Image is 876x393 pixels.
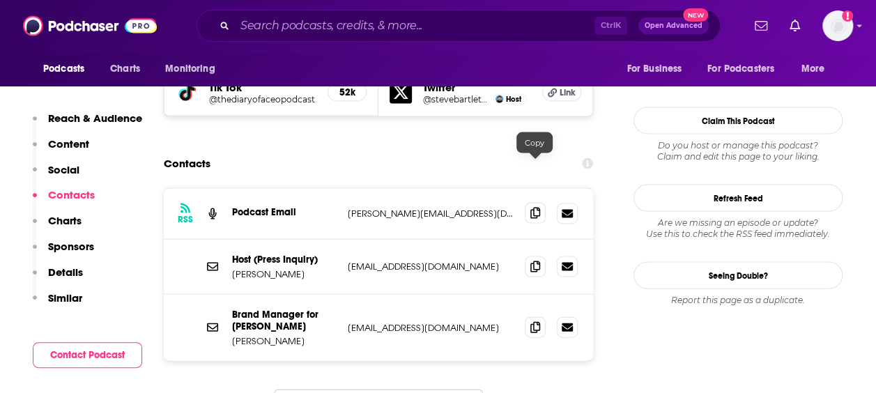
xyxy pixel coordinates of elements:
[48,137,89,151] p: Content
[33,214,82,240] button: Charts
[48,265,83,279] p: Details
[33,56,102,82] button: open menu
[33,111,142,137] button: Reach & Audience
[232,335,337,347] p: [PERSON_NAME]
[48,188,95,201] p: Contacts
[784,14,806,38] a: Show notifications dropdown
[792,56,843,82] button: open menu
[633,295,843,306] div: Report this page as a duplicate.
[423,94,490,105] a: @stevebartlettsc
[101,56,148,82] a: Charts
[33,188,95,214] button: Contacts
[33,342,142,368] button: Contact Podcast
[235,15,594,37] input: Search podcasts, credits, & more...
[707,59,774,79] span: For Podcasters
[339,86,355,98] h5: 52k
[542,84,581,102] a: Link
[822,10,853,41] span: Logged in as molly.burgoyne
[842,10,853,22] svg: Add a profile image
[33,265,83,291] button: Details
[506,95,521,104] span: Host
[23,13,157,39] img: Podchaser - Follow, Share and Rate Podcasts
[33,163,79,189] button: Social
[209,94,316,105] a: @thediaryofaceopodcast
[822,10,853,41] img: User Profile
[348,208,514,219] p: [PERSON_NAME][EMAIL_ADDRESS][DOMAIN_NAME]
[822,10,853,41] button: Show profile menu
[48,111,142,125] p: Reach & Audience
[627,59,682,79] span: For Business
[594,17,627,35] span: Ctrl K
[633,140,843,162] div: Claim and edit this page to your liking.
[48,163,79,176] p: Social
[801,59,825,79] span: More
[48,240,94,253] p: Sponsors
[495,95,503,103] img: Steven Bartlett
[33,137,89,163] button: Content
[516,132,553,153] div: Copy
[698,56,794,82] button: open menu
[633,107,843,134] button: Claim This Podcast
[633,185,843,212] button: Refresh Feed
[48,214,82,227] p: Charts
[232,254,337,265] p: Host (Press Inquiry)
[33,240,94,265] button: Sponsors
[683,8,708,22] span: New
[560,87,576,98] span: Link
[633,140,843,151] span: Do you host or manage this podcast?
[164,151,210,177] h2: Contacts
[165,59,215,79] span: Monitoring
[232,206,337,218] p: Podcast Email
[348,261,514,272] p: [EMAIL_ADDRESS][DOMAIN_NAME]
[749,14,773,38] a: Show notifications dropdown
[645,22,702,29] span: Open Advanced
[110,59,140,79] span: Charts
[423,81,531,94] h5: Twitter
[232,268,337,280] p: [PERSON_NAME]
[178,214,193,225] h3: RSS
[638,17,709,34] button: Open AdvancedNew
[633,262,843,289] a: Seeing Double?
[43,59,84,79] span: Podcasts
[209,81,316,94] h5: Tik Tok
[633,217,843,240] div: Are we missing an episode or update? Use this to check the RSS feed immediately.
[33,291,82,317] button: Similar
[155,56,233,82] button: open menu
[348,322,514,334] p: [EMAIL_ADDRESS][DOMAIN_NAME]
[617,56,699,82] button: open menu
[48,291,82,305] p: Similar
[197,10,721,42] div: Search podcasts, credits, & more...
[232,309,337,332] p: Brand Manager for [PERSON_NAME]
